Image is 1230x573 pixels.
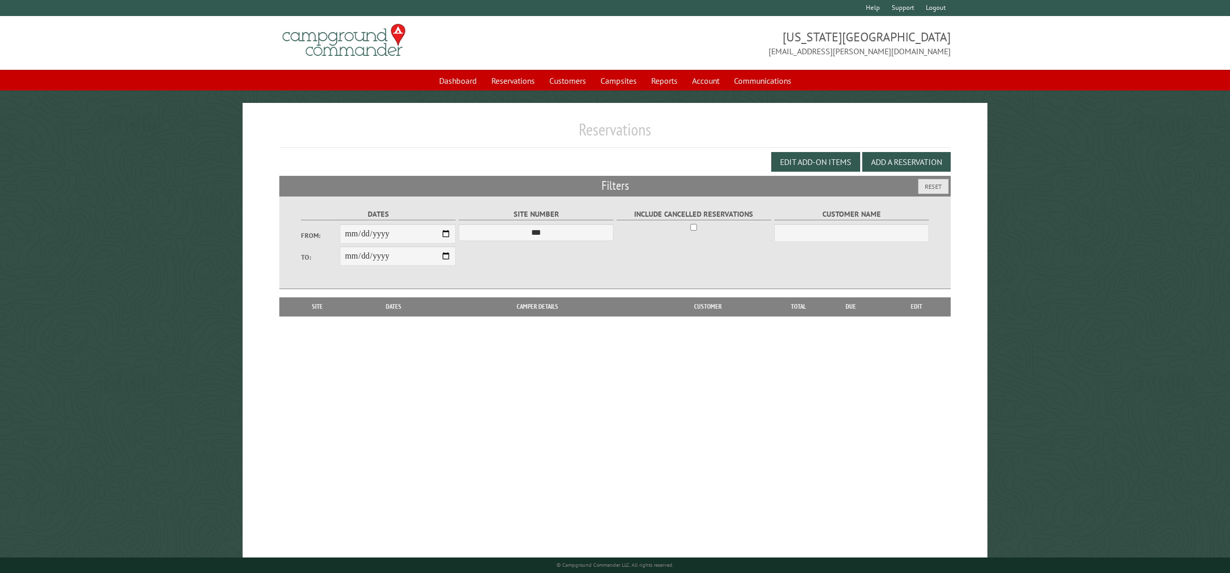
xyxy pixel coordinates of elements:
[557,562,673,568] small: © Campground Commander LLC. All rights reserved.
[594,71,643,91] a: Campsites
[459,208,613,220] label: Site Number
[774,208,929,220] label: Customer Name
[279,20,409,61] img: Campground Commander
[543,71,592,91] a: Customers
[279,119,950,148] h1: Reservations
[777,297,819,316] th: Total
[433,71,483,91] a: Dashboard
[638,297,777,316] th: Customer
[862,152,951,172] button: Add a Reservation
[645,71,684,91] a: Reports
[918,179,949,194] button: Reset
[617,208,771,220] label: Include Cancelled Reservations
[437,297,638,316] th: Camper Details
[882,297,951,316] th: Edit
[615,28,951,57] span: [US_STATE][GEOGRAPHIC_DATA] [EMAIL_ADDRESS][PERSON_NAME][DOMAIN_NAME]
[771,152,860,172] button: Edit Add-on Items
[728,71,798,91] a: Communications
[284,297,350,316] th: Site
[301,208,456,220] label: Dates
[819,297,882,316] th: Due
[686,71,726,91] a: Account
[279,176,950,195] h2: Filters
[301,231,340,240] label: From:
[485,71,541,91] a: Reservations
[301,252,340,262] label: To:
[351,297,437,316] th: Dates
